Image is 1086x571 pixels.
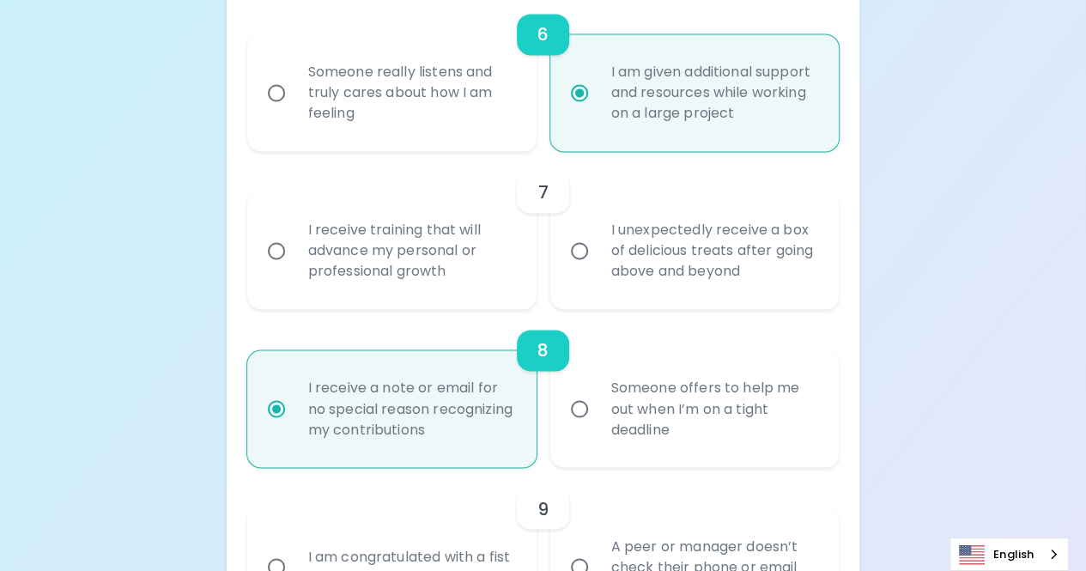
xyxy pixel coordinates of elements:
[537,495,549,522] h6: 9
[247,151,840,309] div: choice-group-check
[950,538,1068,570] a: English
[294,357,527,460] div: I receive a note or email for no special reason recognizing my contributions
[537,21,549,48] h6: 6
[949,538,1069,571] aside: Language selected: English
[294,199,527,302] div: I receive training that will advance my personal or professional growth
[537,337,549,364] h6: 8
[598,357,830,460] div: Someone offers to help me out when I’m on a tight deadline
[247,309,840,467] div: choice-group-check
[598,199,830,302] div: I unexpectedly receive a box of delicious treats after going above and beyond
[949,538,1069,571] div: Language
[537,179,548,206] h6: 7
[598,41,830,144] div: I am given additional support and resources while working on a large project
[294,41,527,144] div: Someone really listens and truly cares about how I am feeling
